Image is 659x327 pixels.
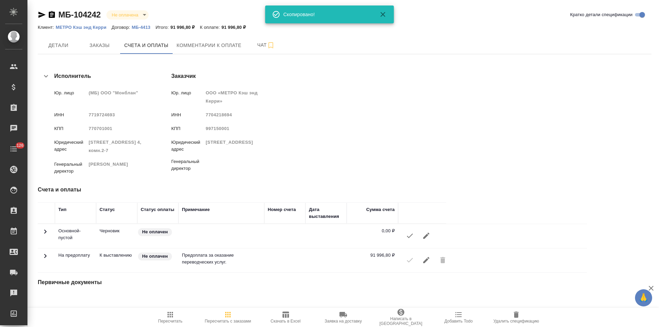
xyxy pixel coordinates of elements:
[41,232,49,237] span: Toggle Row Expanded
[418,227,435,244] button: Редактировать
[309,206,343,220] div: Дата выставления
[171,158,206,172] p: Генеральный директор
[38,11,46,19] button: Скопировать ссылку для ЯМессенджера
[142,229,168,235] p: Не оплачен
[54,90,89,96] p: Юр. лицо
[55,224,96,248] td: Основной-пустой
[366,206,395,213] div: Сумма счета
[347,224,398,248] td: 0,00 ₽
[54,139,89,153] p: Юридический адрес
[2,140,26,157] a: 126
[177,41,242,50] span: Комментарии к оплате
[250,41,282,49] span: Чат
[54,161,89,175] p: Генеральный директор
[155,25,170,30] p: Итого:
[268,206,296,213] div: Номер счета
[141,206,174,213] div: Статус оплаты
[171,72,275,80] h4: Заказчик
[206,140,253,145] span: [STREET_ADDRESS]
[89,112,115,117] span: 7719724693
[267,41,275,49] svg: Подписаться
[200,25,222,30] p: К оплате:
[132,24,155,30] a: МБ-4413
[89,90,138,95] span: (МБ) ООО "Монблан"
[54,125,89,132] p: КПП
[38,186,447,194] h4: Счета и оплаты
[418,252,435,268] button: Редактировать
[55,248,96,272] td: На предоплату
[570,11,633,18] span: Кратко детали спецификации
[171,90,206,96] p: Юр. лицо
[89,162,128,167] span: [PERSON_NAME]
[42,41,75,50] span: Детали
[89,126,112,131] span: 770701001
[12,142,28,149] span: 126
[171,125,206,132] p: КПП
[206,112,232,117] span: 7704218694
[402,227,418,244] button: К выставлению
[100,206,115,213] div: Статус
[347,248,398,272] td: 91 996,80 ₽
[100,252,134,259] p: Счет отправлен к выставлению в ардеп, но в 1С не выгружен еще, разблокировать можно только на сто...
[375,10,391,19] button: Закрыть
[284,11,369,18] div: Скопировано!
[100,227,134,234] p: Можно менять сумму счета, создавать счет на предоплату, вносить изменения и пересчитывать специю
[56,24,112,30] a: МЕТРО Кэш энд Керри
[171,112,206,118] p: ИНН
[83,41,116,50] span: Заказы
[38,25,56,30] p: Клиент:
[124,41,169,50] span: Счета и оплаты
[106,10,149,20] div: Не оплачена
[56,25,112,30] p: МЕТРО Кэш энд Керри
[58,10,101,19] a: МБ-104242
[182,252,261,266] p: Предоплата за оказание переводческих услуг.
[41,256,49,261] span: Toggle Row Expanded
[112,25,132,30] p: Договор:
[54,112,89,118] p: ИНН
[171,25,200,30] p: 91 996,80 ₽
[132,25,155,30] p: МБ-4413
[54,72,158,80] h4: Исполнитель
[142,253,168,260] p: Не оплачен
[182,206,210,213] div: Примечание
[638,291,649,305] span: 🙏
[206,90,258,104] span: ООО «МЕТРО Кэш энд Керри»
[171,139,206,153] p: Юридический адрес
[206,126,229,131] span: 997150001
[635,289,652,306] button: 🙏
[221,25,251,30] p: 91 996,80 ₽
[58,206,67,213] div: Тип
[38,278,447,287] h4: Первичные документы
[110,12,140,18] button: Не оплачена
[89,140,141,153] span: [STREET_ADDRESS] 4, комн.2-7
[48,11,56,19] button: Скопировать ссылку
